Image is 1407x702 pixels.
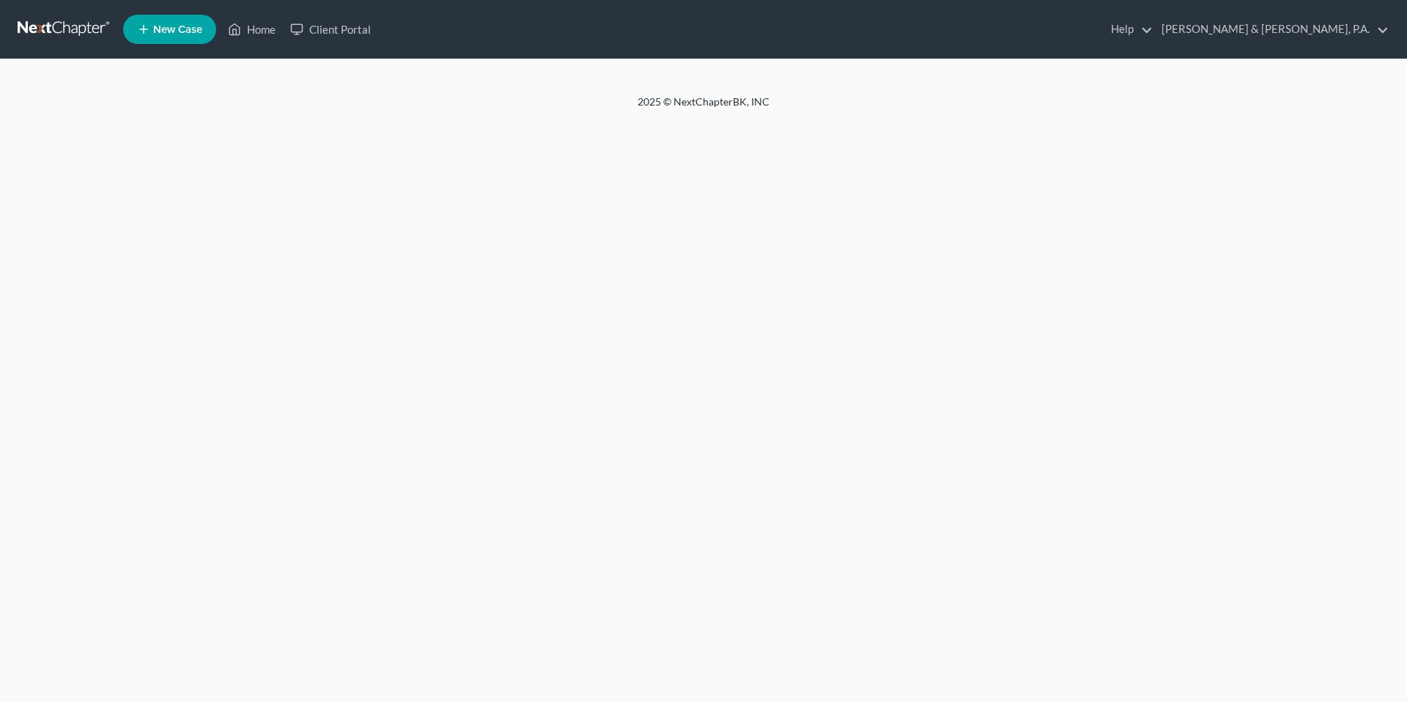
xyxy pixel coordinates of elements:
[286,95,1121,121] div: 2025 © NextChapterBK, INC
[283,16,378,43] a: Client Portal
[1154,16,1389,43] a: [PERSON_NAME] & [PERSON_NAME], P.A.
[123,15,216,44] new-legal-case-button: New Case
[1104,16,1153,43] a: Help
[221,16,283,43] a: Home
